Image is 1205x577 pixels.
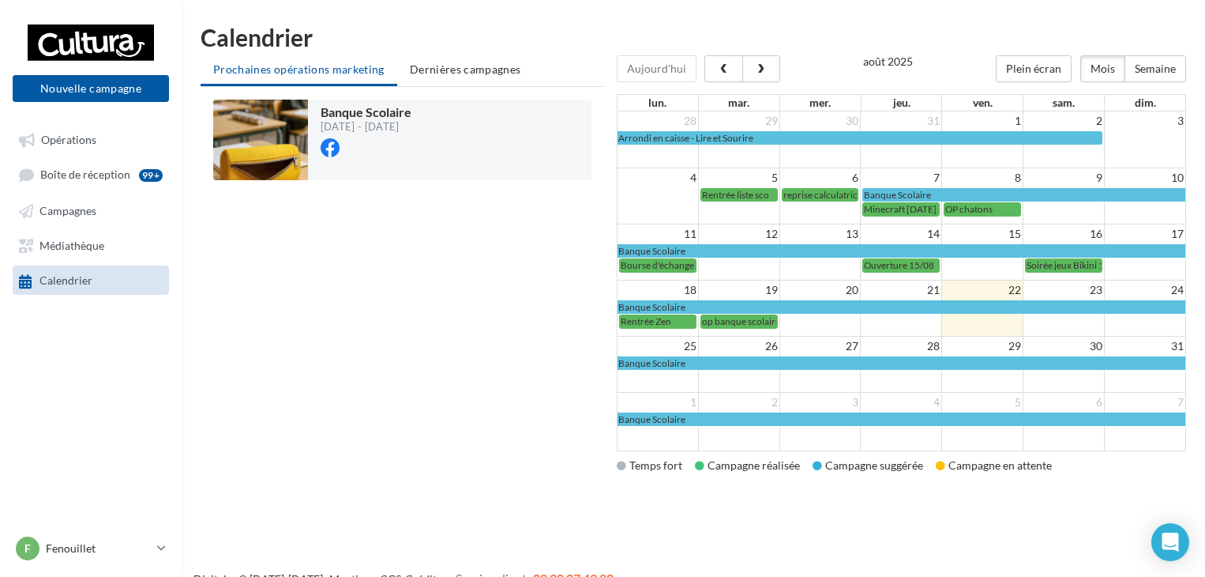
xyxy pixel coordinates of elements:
a: Boîte de réception99+ [9,160,172,189]
a: Bourse d'échange KPOP [619,258,696,272]
span: Rentrée Zen [621,315,671,327]
a: Calendrier [9,266,172,294]
div: Campagne en attente [936,458,1052,473]
button: Semaine [1124,55,1186,82]
span: Banque Scolaire [618,413,685,425]
a: op banque scolaire [700,315,778,328]
td: 19 [698,281,779,300]
a: Banque Scolaire [618,300,1185,314]
td: 9 [1023,168,1104,188]
td: 24 [1104,281,1185,300]
td: 28 [861,337,942,356]
td: 2 [1023,111,1104,130]
span: OP chatons [945,203,993,215]
h2: août 2025 [863,55,913,67]
span: Banque Scolaire [618,357,685,369]
td: 3 [779,393,861,413]
td: 8 [942,168,1023,188]
td: 14 [861,224,942,244]
th: lun. [618,95,699,111]
a: Rentrée liste sco [700,188,778,202]
span: F [24,541,31,556]
th: ven. [942,95,1023,111]
td: 26 [698,337,779,356]
td: 27 [779,337,861,356]
td: 21 [861,281,942,300]
span: op banque scolaire [702,315,780,327]
a: OP chatons [944,202,1021,216]
td: 15 [942,224,1023,244]
span: Boîte de réception [40,168,130,182]
span: Médiathèque [39,239,104,252]
a: Banque Scolaire [618,244,1185,258]
td: 29 [698,111,779,130]
td: 7 [861,168,942,188]
div: Campagne suggérée [813,458,923,473]
a: Campagnes [9,196,172,224]
span: Soirée jeux Bikini 19/08 [1027,259,1124,271]
td: 11 [618,224,699,244]
th: mar. [698,95,779,111]
td: 29 [942,337,1023,356]
td: 31 [861,111,942,130]
a: Banque Scolaire [862,188,1185,202]
span: Bourse d'échange KPOP [621,259,720,271]
td: 1 [942,111,1023,130]
a: Minecraft [DATE] [862,202,940,216]
a: F Fenouillet [13,534,169,564]
td: 10 [1104,168,1185,188]
a: Banque Scolaire [618,413,1185,426]
td: 30 [779,111,861,130]
span: Rentrée liste sco [702,189,769,201]
td: 25 [618,337,699,356]
span: Banque Scolaire [864,189,931,201]
a: Arrondi en caisse - Lire et Sourire [618,131,1102,145]
span: Arrondi en caisse - Lire et Sourire [618,132,753,144]
td: 16 [1023,224,1104,244]
td: 28 [618,111,699,130]
a: Médiathèque [9,231,172,259]
div: [DATE] - [DATE] [321,122,411,132]
a: Opérations [9,125,172,153]
div: 99+ [139,169,163,182]
td: 4 [861,393,942,413]
a: reprise calculatrice [782,188,859,202]
td: 1 [618,393,699,413]
button: Plein écran [996,55,1072,82]
span: Banque Scolaire [618,301,685,313]
td: 22 [942,281,1023,300]
h1: Calendrier [201,25,1186,49]
span: Ouverture 15/08 [864,259,934,271]
td: 3 [1104,111,1185,130]
th: mer. [779,95,861,111]
td: 13 [779,224,861,244]
span: Banque Scolaire [618,245,685,257]
td: 5 [698,168,779,188]
span: Prochaines opérations marketing [213,62,385,76]
td: 20 [779,281,861,300]
th: sam. [1023,95,1105,111]
div: Open Intercom Messenger [1151,523,1189,561]
td: 5 [942,393,1023,413]
th: dim. [1105,95,1186,111]
td: 6 [1023,393,1104,413]
span: Calendrier [39,274,92,288]
span: reprise calculatrice [783,189,862,201]
p: Fenouillet [46,541,151,556]
span: Minecraft [DATE] [864,203,937,215]
td: 2 [698,393,779,413]
th: jeu. [861,95,942,111]
td: 12 [698,224,779,244]
button: Nouvelle campagne [13,75,169,102]
span: Banque Scolaire [321,104,411,119]
button: Aujourd'hui [617,55,696,82]
td: 6 [779,168,861,188]
span: Campagnes [39,204,96,217]
span: Dernières campagnes [410,62,521,76]
td: 17 [1104,224,1185,244]
td: 7 [1104,393,1185,413]
td: 23 [1023,281,1104,300]
div: Campagne réalisée [695,458,800,473]
button: Mois [1080,55,1125,82]
a: Rentrée Zen [619,315,696,328]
